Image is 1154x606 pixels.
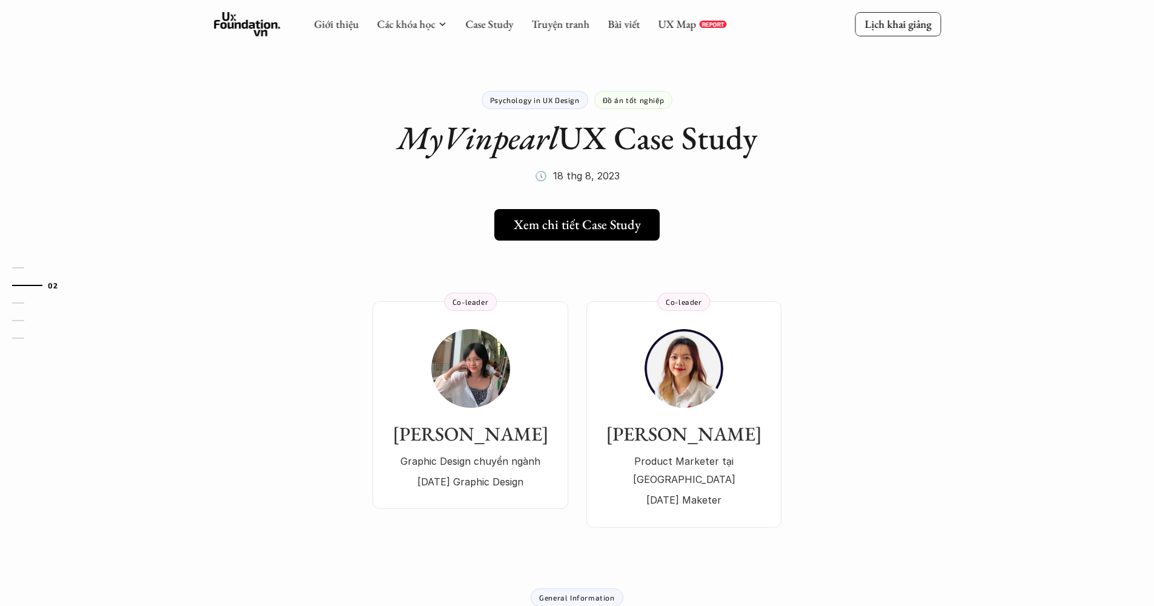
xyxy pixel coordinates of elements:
p: 🕔 18 thg 8, 2023 [535,167,620,185]
a: Giới thiệu [314,17,359,31]
h1: UX Case Study [397,118,757,158]
a: Lịch khai giảng [855,12,941,36]
p: Co-leader [453,298,488,306]
em: MyVinpearl [397,116,559,159]
p: REPORT [701,21,724,28]
p: Graphic Design chuyển ngành [385,452,556,470]
p: [DATE] Maketer [599,491,769,509]
a: [PERSON_NAME]Product Marketer tại [GEOGRAPHIC_DATA][DATE] MaketerCo-leader [586,301,781,528]
a: Case Study [465,17,513,31]
a: [PERSON_NAME]Graphic Design chuyển ngành[DATE] Graphic DesignCo-leader [373,301,568,509]
a: Truyện tranh [531,17,589,31]
a: REPORT [699,21,726,28]
a: 02 [12,278,70,293]
a: Các khóa học [377,17,435,31]
h3: [PERSON_NAME] [599,422,769,445]
h5: Xem chi tiết Case Study [514,217,641,233]
strong: 02 [48,281,58,290]
p: [DATE] Graphic Design [385,473,556,491]
p: Psychology in UX Design [490,96,580,104]
a: UX Map [658,17,696,31]
a: Bài viết [608,17,640,31]
h3: [PERSON_NAME] [385,422,556,445]
p: Lịch khai giảng [864,17,931,31]
p: Đồ án tốt nghiệp [603,96,665,104]
p: Product Marketer tại [GEOGRAPHIC_DATA] [599,452,769,489]
p: General Information [539,593,614,602]
a: Xem chi tiết Case Study [494,209,660,241]
p: Co-leader [666,298,701,306]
